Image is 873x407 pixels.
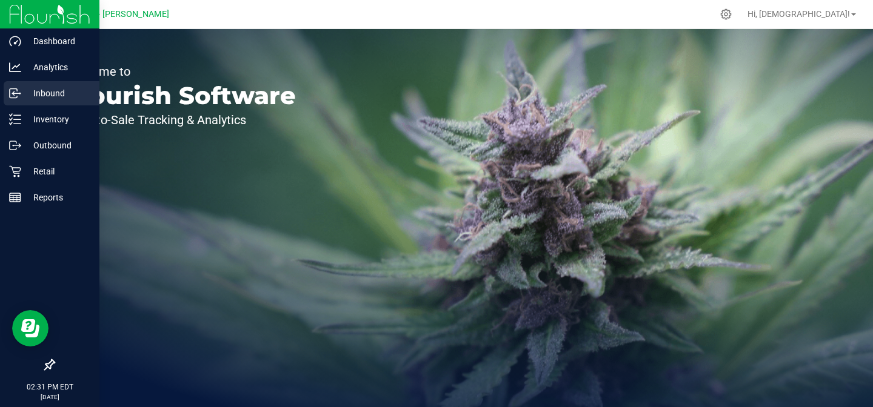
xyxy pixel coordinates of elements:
p: [DATE] [5,392,94,402]
p: Inbound [21,86,94,101]
inline-svg: Retail [9,165,21,177]
inline-svg: Inbound [9,87,21,99]
p: Analytics [21,60,94,74]
p: Retail [21,164,94,179]
p: Seed-to-Sale Tracking & Analytics [65,114,296,126]
iframe: Resource center [12,310,48,346]
p: 02:31 PM EDT [5,382,94,392]
p: Reports [21,190,94,205]
p: Outbound [21,138,94,153]
inline-svg: Outbound [9,139,21,151]
p: Flourish Software [65,84,296,108]
p: Dashboard [21,34,94,48]
span: Hi, [DEMOGRAPHIC_DATA]! [748,9,850,19]
inline-svg: Analytics [9,61,21,73]
span: GA4 - [PERSON_NAME] [79,9,169,19]
inline-svg: Reports [9,191,21,203]
inline-svg: Inventory [9,113,21,125]
div: Manage settings [718,8,734,20]
p: Inventory [21,112,94,127]
inline-svg: Dashboard [9,35,21,47]
p: Welcome to [65,65,296,78]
